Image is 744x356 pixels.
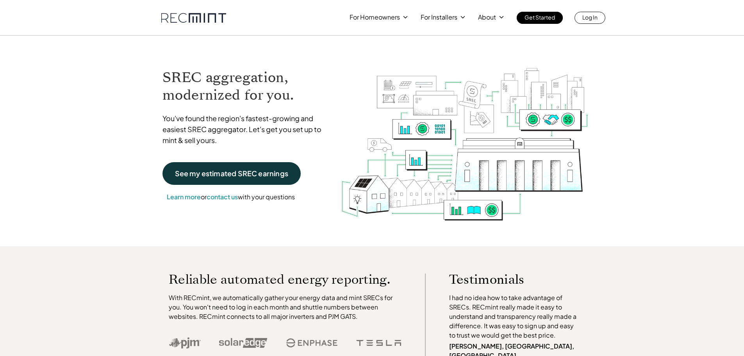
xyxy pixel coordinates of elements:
p: Testimonials [449,274,566,285]
a: Log In [575,12,605,24]
p: With RECmint, we automatically gather your energy data and mint SRECs for you. You won't need to ... [169,293,401,321]
p: Log In [582,12,598,23]
p: Get Started [525,12,555,23]
p: See my estimated SREC earnings [175,170,288,177]
p: I had no idea how to take advantage of SRECs. RECmint really made it easy to understand and trans... [449,293,580,340]
p: You've found the region's fastest-growing and easiest SREC aggregator. Let's get you set up to mi... [162,113,329,146]
a: Get Started [517,12,563,24]
h1: SREC aggregation, modernized for you. [162,69,329,104]
img: RECmint value cycle [340,47,589,223]
a: Learn more [167,193,201,201]
a: See my estimated SREC earnings [162,162,301,185]
p: For Installers [421,12,457,23]
p: For Homeowners [350,12,400,23]
p: or with your questions [162,192,299,202]
p: About [478,12,496,23]
p: Reliable automated energy reporting. [169,274,401,285]
a: contact us [207,193,238,201]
